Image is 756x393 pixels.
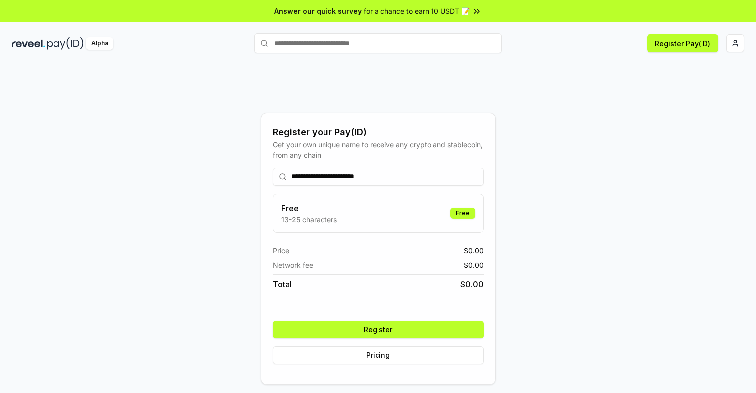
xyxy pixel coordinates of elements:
[273,139,484,160] div: Get your own unique name to receive any crypto and stablecoin, from any chain
[273,125,484,139] div: Register your Pay(ID)
[273,321,484,338] button: Register
[464,245,484,256] span: $ 0.00
[12,37,45,50] img: reveel_dark
[273,346,484,364] button: Pricing
[460,279,484,290] span: $ 0.00
[86,37,113,50] div: Alpha
[464,260,484,270] span: $ 0.00
[281,214,337,225] p: 13-25 characters
[274,6,362,16] span: Answer our quick survey
[450,208,475,219] div: Free
[47,37,84,50] img: pay_id
[281,202,337,214] h3: Free
[273,245,289,256] span: Price
[273,260,313,270] span: Network fee
[647,34,718,52] button: Register Pay(ID)
[364,6,470,16] span: for a chance to earn 10 USDT 📝
[273,279,292,290] span: Total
